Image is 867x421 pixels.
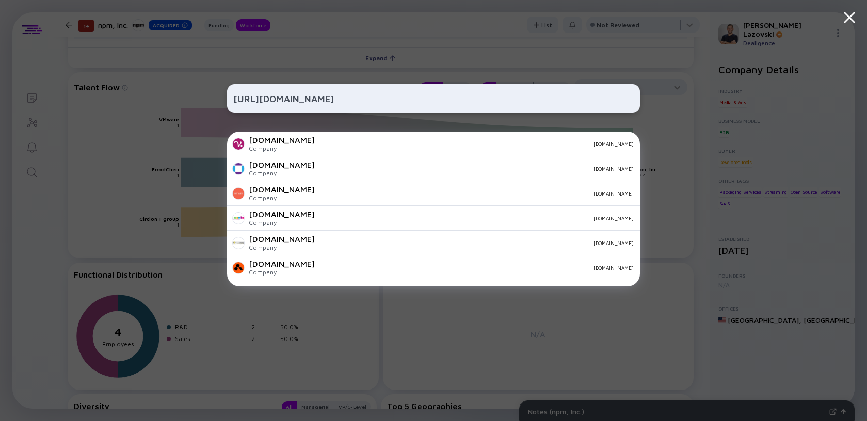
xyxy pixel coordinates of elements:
div: Company [249,194,315,202]
div: [DOMAIN_NAME] [323,215,634,221]
div: [DOMAIN_NAME] [323,190,634,197]
div: Company [249,219,315,226]
div: [DOMAIN_NAME] [249,185,315,194]
div: Company [249,268,315,276]
div: Company [249,144,315,152]
div: Company [249,169,315,177]
div: [DOMAIN_NAME] [323,265,634,271]
div: [DOMAIN_NAME] [249,234,315,244]
div: [DOMAIN_NAME] [249,160,315,169]
div: [DOMAIN_NAME] [323,166,634,172]
div: Company [249,244,315,251]
div: [DOMAIN_NAME] [323,240,634,246]
div: [DOMAIN_NAME] [249,135,315,144]
div: [DOMAIN_NAME] [249,209,315,219]
div: [DOMAIN_NAME] [249,259,315,268]
div: [DOMAIN_NAME] [323,141,634,147]
input: Search Company or Investor... [233,89,634,108]
div: [DOMAIN_NAME] [249,284,315,293]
